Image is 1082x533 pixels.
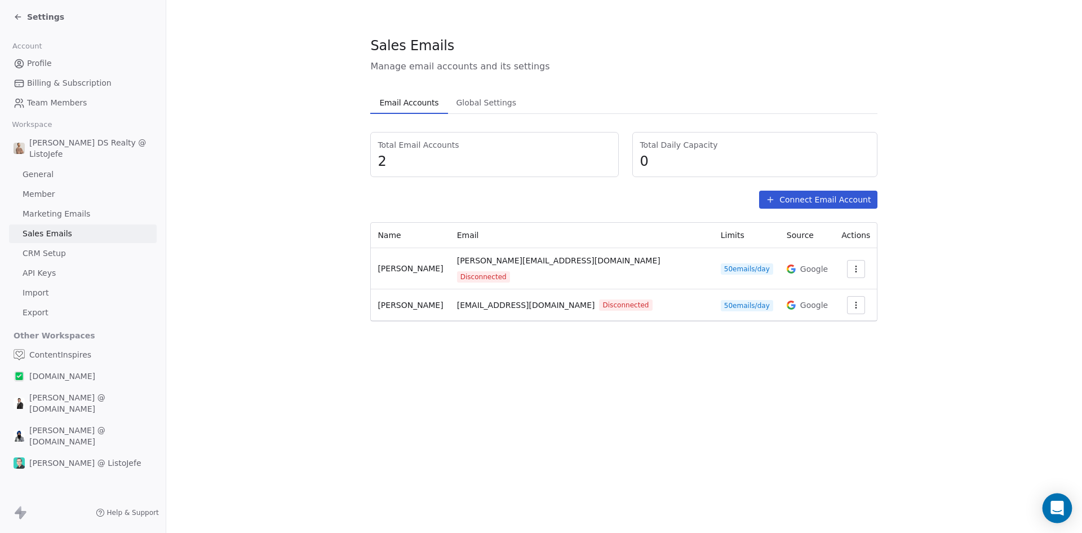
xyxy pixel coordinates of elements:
[9,224,157,243] a: Sales Emails
[9,244,157,263] a: CRM Setup
[457,255,660,267] span: [PERSON_NAME][EMAIL_ADDRESS][DOMAIN_NAME]
[800,263,828,275] span: Google
[7,38,47,55] span: Account
[9,185,157,204] a: Member
[27,77,112,89] span: Billing & Subscription
[23,287,48,299] span: Import
[841,231,870,240] span: Actions
[800,299,828,311] span: Google
[1043,494,1072,523] div: Open Intercom Messenger
[9,54,157,73] a: Profile
[378,301,443,310] span: [PERSON_NAME]
[23,248,66,259] span: CRM Setup
[721,300,773,311] span: 50 emails/day
[29,425,152,447] span: [PERSON_NAME] @ [DOMAIN_NAME]
[451,95,521,111] span: Global Settings
[29,137,152,160] span: [PERSON_NAME] DS Realty @ ListoJefe
[378,139,611,151] span: Total Email Accounts
[721,231,744,240] span: Limits
[29,457,141,469] span: [PERSON_NAME] @ ListoJefe
[29,479,152,501] span: [PERSON_NAME] @ [DOMAIN_NAME]
[375,95,443,111] span: Email Accounts
[27,58,52,69] span: Profile
[96,508,159,517] a: Help & Support
[23,267,56,279] span: API Keys
[457,299,595,311] span: [EMAIL_ADDRESS][DOMAIN_NAME]
[370,60,877,73] span: Manage email accounts and its settings
[23,169,54,180] span: General
[9,264,157,283] a: API Keys
[14,430,25,442] img: Gopal%20Ranu%20Profile%20Picture%201080x1080.png
[378,264,443,273] span: [PERSON_NAME]
[9,205,157,223] a: Marketing Emails
[787,231,814,240] span: Source
[23,188,55,200] span: Member
[23,208,90,220] span: Marketing Emails
[599,299,652,311] span: Disconnected
[107,508,159,517] span: Help & Support
[9,94,157,112] a: Team Members
[29,392,152,415] span: [PERSON_NAME] @ [DOMAIN_NAME]
[457,271,510,283] span: Disconnected
[9,303,157,322] a: Export
[14,398,25,409] img: Alex%20Farcas%201080x1080.png
[9,327,100,345] span: Other Workspaces
[457,231,479,240] span: Email
[759,191,877,209] button: Connect Email Account
[29,371,95,382] span: [DOMAIN_NAME]
[14,11,64,23] a: Settings
[640,153,870,170] span: 0
[378,231,401,240] span: Name
[14,143,25,154] img: Daniel%20Simpson%20Social%20Media%20Profile%20Picture%201080x1080%20Option%201.png
[9,165,157,184] a: General
[14,457,25,469] img: Enrique-6s-4-LJ.png
[27,97,87,109] span: Team Members
[9,74,157,92] a: Billing & Subscription
[7,116,57,133] span: Workspace
[14,349,25,360] img: ContentInspires.com%20Icon.png
[370,37,454,54] span: Sales Emails
[27,11,64,23] span: Settings
[721,263,773,275] span: 50 emails/day
[640,139,870,151] span: Total Daily Capacity
[9,284,157,302] a: Import
[14,371,25,382] img: ListoJefe.com%20icon%201080x1080%20Transparent-bg.png
[29,349,91,360] span: ContentInspires
[23,307,48,319] span: Export
[23,228,72,240] span: Sales Emails
[378,153,611,170] span: 2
